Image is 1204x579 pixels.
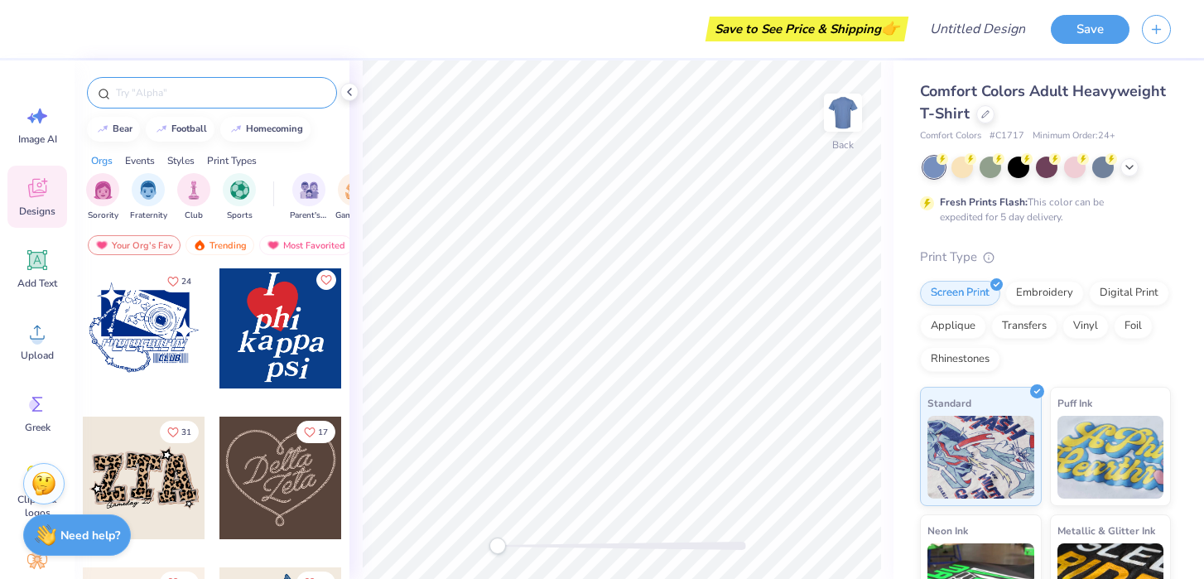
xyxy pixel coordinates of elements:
div: Digital Print [1089,281,1169,306]
span: Comfort Colors Adult Heavyweight T-Shirt [920,81,1166,123]
input: Try "Alpha" [114,84,326,101]
div: Print Types [207,153,257,168]
div: Back [832,138,854,152]
div: Your Org's Fav [88,235,181,255]
div: homecoming [246,124,303,133]
img: most_fav.gif [95,239,108,251]
div: filter for Club [177,173,210,222]
div: filter for Fraternity [130,173,167,222]
div: Rhinestones [920,347,1000,372]
div: Screen Print [920,281,1000,306]
div: Foil [1114,314,1153,339]
button: Like [160,270,199,292]
button: filter button [223,173,256,222]
img: trend_line.gif [155,124,168,134]
div: Embroidery [1005,281,1084,306]
span: Image AI [18,133,57,146]
span: Neon Ink [927,522,968,539]
button: filter button [130,173,167,222]
div: filter for Parent's Weekend [290,173,328,222]
button: Like [296,421,335,443]
span: Puff Ink [1057,394,1092,412]
div: football [171,124,207,133]
span: Add Text [17,277,57,290]
img: Sorority Image [94,181,113,200]
span: Club [185,210,203,222]
span: Sorority [88,210,118,222]
div: Applique [920,314,986,339]
img: Puff Ink [1057,416,1164,499]
button: Save [1051,15,1129,44]
button: filter button [86,173,119,222]
div: filter for Sports [223,173,256,222]
img: Parent's Weekend Image [300,181,319,200]
span: 17 [318,428,328,437]
span: Game Day [335,210,373,222]
button: Like [160,421,199,443]
span: Fraternity [130,210,167,222]
div: filter for Game Day [335,173,373,222]
span: Parent's Weekend [290,210,328,222]
button: filter button [177,173,210,222]
div: Styles [167,153,195,168]
img: most_fav.gif [267,239,280,251]
span: Designs [19,205,55,218]
button: bear [87,117,140,142]
button: Like [316,270,336,290]
span: 24 [181,277,191,286]
div: Save to See Price & Shipping [710,17,904,41]
img: Back [826,96,860,129]
span: 31 [181,428,191,437]
button: homecoming [220,117,311,142]
span: Upload [21,349,54,362]
div: Print Type [920,248,1171,267]
img: Game Day Image [345,181,364,200]
img: Standard [927,416,1034,499]
strong: Fresh Prints Flash: [940,195,1028,209]
span: Minimum Order: 24 + [1033,129,1115,143]
div: bear [113,124,132,133]
img: trending.gif [193,239,206,251]
button: filter button [290,173,328,222]
span: # C1717 [990,129,1024,143]
strong: Need help? [60,528,120,543]
img: Fraternity Image [139,181,157,200]
span: Comfort Colors [920,129,981,143]
div: Trending [185,235,254,255]
div: Events [125,153,155,168]
span: Clipart & logos [10,493,65,519]
img: trend_line.gif [229,124,243,134]
span: Standard [927,394,971,412]
input: Untitled Design [917,12,1038,46]
span: Greek [25,421,51,434]
span: Sports [227,210,253,222]
div: Accessibility label [489,538,506,554]
span: 👉 [881,18,899,38]
div: This color can be expedited for 5 day delivery. [940,195,1144,224]
div: Most Favorited [259,235,353,255]
div: Vinyl [1062,314,1109,339]
button: filter button [335,173,373,222]
div: filter for Sorority [86,173,119,222]
span: Metallic & Glitter Ink [1057,522,1155,539]
div: Transfers [991,314,1057,339]
img: Club Image [185,181,203,200]
img: trend_line.gif [96,124,109,134]
button: football [146,117,214,142]
img: Sports Image [230,181,249,200]
div: Orgs [91,153,113,168]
